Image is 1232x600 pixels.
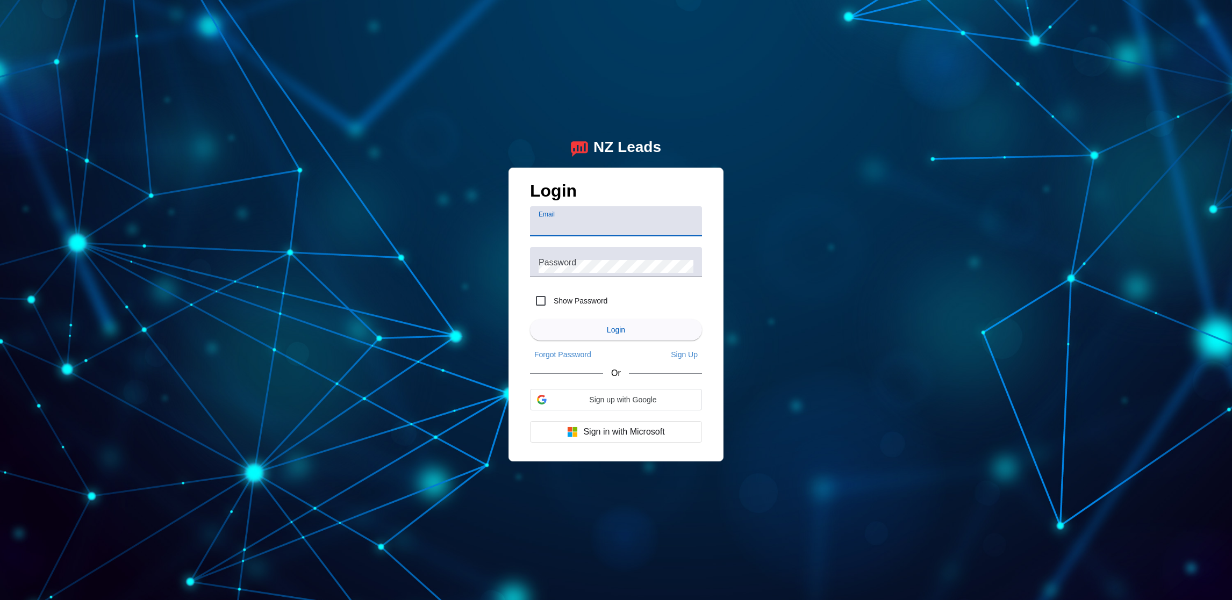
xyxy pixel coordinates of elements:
[607,326,625,334] span: Login
[530,389,702,410] div: Sign up with Google
[571,139,661,157] a: logoNZ Leads
[539,257,576,266] mat-label: Password
[571,139,588,157] img: logo
[551,295,607,306] label: Show Password
[534,350,591,359] span: Forgot Password
[671,350,698,359] span: Sign Up
[567,426,578,437] img: Microsoft logo
[530,421,702,443] button: Sign in with Microsoft
[593,139,661,157] div: NZ Leads
[530,181,702,206] h1: Login
[530,319,702,341] button: Login
[611,368,621,378] span: Or
[539,211,555,218] mat-label: Email
[551,395,695,404] span: Sign up with Google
